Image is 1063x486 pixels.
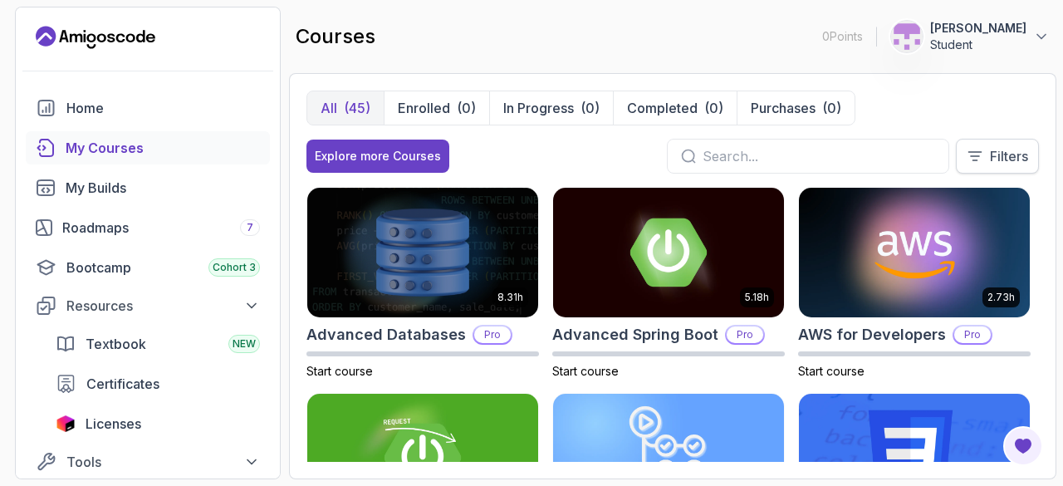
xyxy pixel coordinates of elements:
[46,327,270,361] a: textbook
[798,364,865,378] span: Start course
[745,291,769,304] p: 5.18h
[704,98,723,118] div: (0)
[26,251,270,284] a: bootcamp
[306,364,373,378] span: Start course
[46,367,270,400] a: certificates
[56,415,76,432] img: jetbrains icon
[306,140,449,173] button: Explore more Courses
[552,364,619,378] span: Start course
[553,188,784,317] img: Advanced Spring Boot card
[457,98,476,118] div: (0)
[62,218,260,238] div: Roadmaps
[703,146,935,166] input: Search...
[613,91,737,125] button: Completed(0)
[66,258,260,277] div: Bootcamp
[306,323,466,346] h2: Advanced Databases
[799,188,1030,317] img: AWS for Developers card
[497,291,523,304] p: 8.31h
[296,23,375,50] h2: courses
[503,98,574,118] p: In Progress
[307,188,538,317] img: Advanced Databases card
[247,221,253,234] span: 7
[489,91,613,125] button: In Progress(0)
[26,131,270,164] a: courses
[737,91,855,125] button: Purchases(0)
[956,139,1039,174] button: Filters
[344,98,370,118] div: (45)
[891,21,923,52] img: user profile image
[987,291,1015,304] p: 2.73h
[66,452,260,472] div: Tools
[822,98,841,118] div: (0)
[86,414,141,434] span: Licenses
[66,178,260,198] div: My Builds
[233,337,256,351] span: NEW
[66,296,260,316] div: Resources
[307,91,384,125] button: All(45)
[930,20,1026,37] p: [PERSON_NAME]
[86,374,159,394] span: Certificates
[46,407,270,440] a: licenses
[954,326,991,343] p: Pro
[751,98,816,118] p: Purchases
[580,98,600,118] div: (0)
[26,91,270,125] a: home
[26,211,270,244] a: roadmaps
[36,24,155,51] a: Landing page
[727,326,763,343] p: Pro
[321,98,337,118] p: All
[26,291,270,321] button: Resources
[822,28,863,45] p: 0 Points
[930,37,1026,53] p: Student
[398,98,450,118] p: Enrolled
[26,447,270,477] button: Tools
[315,148,441,164] div: Explore more Courses
[627,98,698,118] p: Completed
[66,138,260,158] div: My Courses
[990,146,1028,166] p: Filters
[86,334,146,354] span: Textbook
[26,171,270,204] a: builds
[474,326,511,343] p: Pro
[798,323,946,346] h2: AWS for Developers
[1003,426,1043,466] button: Open Feedback Button
[552,323,718,346] h2: Advanced Spring Boot
[890,20,1050,53] button: user profile image[PERSON_NAME]Student
[384,91,489,125] button: Enrolled(0)
[213,261,256,274] span: Cohort 3
[66,98,260,118] div: Home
